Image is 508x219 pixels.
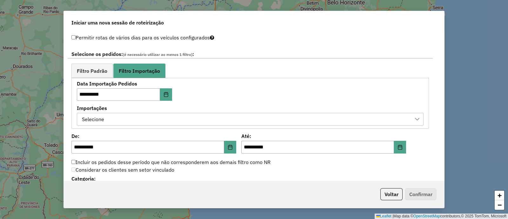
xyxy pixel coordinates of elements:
[241,132,406,140] label: Até:
[71,31,214,44] label: Permitir rotas de vários dias para os veículos configurados
[123,52,192,57] span: (é necessário utilizar ao menos 1 filtro)
[119,68,160,73] span: Filtro Importação
[380,188,403,200] button: Voltar
[71,158,271,166] label: Incluir os pedidos desse período que não corresponderem aos demais filtro como NR
[71,160,76,164] input: Incluir os pedidos desse período que não corresponderem aos demais filtro como NR
[375,214,508,219] div: Map data © contributors,© 2025 TomTom, Microsoft
[77,68,107,73] span: Filtro Padrão
[498,201,502,209] span: −
[71,166,174,174] label: Considerar os clientes sem setor vinculado
[71,35,76,39] input: Permitir rotas de vários dias para os veículos configurados
[392,214,393,218] span: |
[77,104,424,112] label: Importações
[413,214,440,218] a: OpenStreetMap
[80,113,106,125] div: Selecione
[71,19,164,26] span: Iniciar uma nova sessão de roteirização
[71,175,214,182] label: Categoria:
[224,141,236,154] button: Choose Date
[68,50,433,59] label: Selecione os pedidos: :
[71,168,76,172] input: Considerar os clientes sem setor vinculado
[160,88,172,101] button: Choose Date
[376,214,391,218] a: Leaflet
[71,132,236,140] label: De:
[498,191,502,199] span: +
[210,35,214,40] i: Selecione pelo menos um veículo
[77,80,221,87] label: Data Importação Pedidos
[394,141,406,154] button: Choose Date
[495,191,504,200] a: Zoom in
[495,200,504,210] a: Zoom out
